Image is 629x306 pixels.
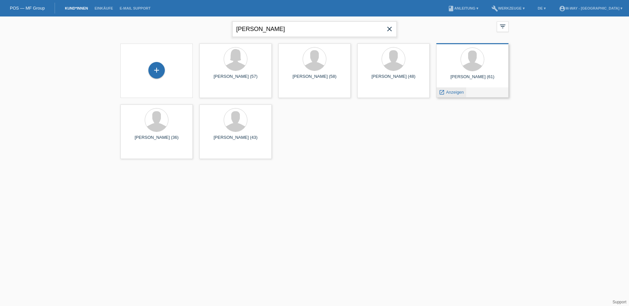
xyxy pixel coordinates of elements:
a: account_circlem-way - [GEOGRAPHIC_DATA] ▾ [556,6,626,10]
a: Support [613,300,626,304]
i: book [448,5,454,12]
i: launch [439,89,445,95]
a: Kund*innen [62,6,91,10]
a: launch Anzeigen [439,90,464,95]
div: [PERSON_NAME] (43) [205,135,266,145]
i: close [386,25,393,33]
a: DE ▾ [535,6,549,10]
a: buildWerkzeuge ▾ [488,6,528,10]
div: [PERSON_NAME] (57) [205,74,266,84]
i: account_circle [559,5,566,12]
a: bookAnleitung ▾ [444,6,482,10]
a: POS — MF Group [10,6,45,11]
div: [PERSON_NAME] (48) [363,74,424,84]
div: [PERSON_NAME] (61) [441,74,503,85]
i: build [491,5,498,12]
div: [PERSON_NAME] (36) [126,135,188,145]
i: filter_list [499,23,506,30]
span: Anzeigen [446,90,464,95]
div: Kund*in hinzufügen [149,65,164,76]
div: [PERSON_NAME] (58) [284,74,345,84]
a: Einkäufe [91,6,116,10]
a: E-Mail Support [116,6,154,10]
input: Suche... [232,21,397,37]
